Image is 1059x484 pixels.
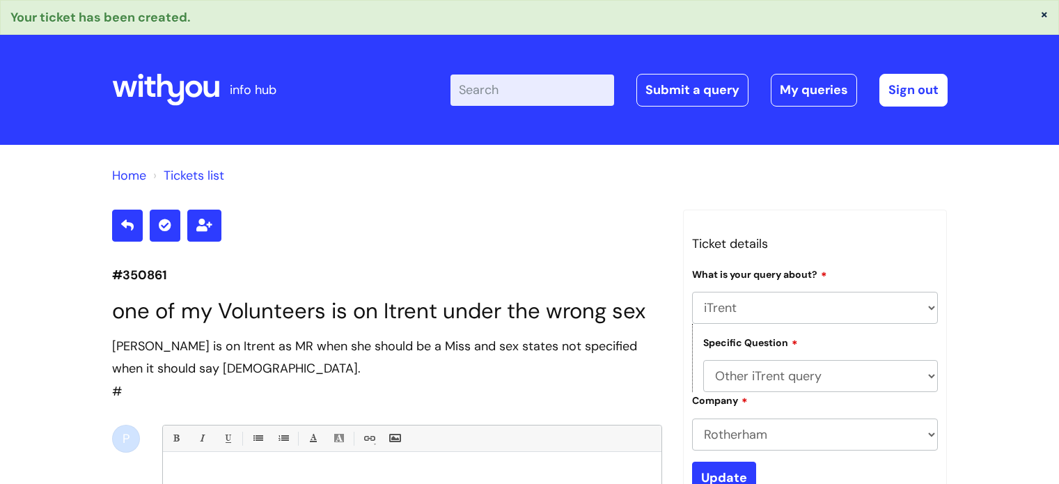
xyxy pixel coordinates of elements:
a: Underline(Ctrl-U) [219,430,236,447]
h1: one of my Volunteers is on Itrent under the wrong sex [112,298,662,324]
a: 1. Ordered List (Ctrl-Shift-8) [274,430,292,447]
h3: Ticket details [692,233,939,255]
a: Submit a query [636,74,748,106]
div: # [112,335,662,403]
label: Specific Question [703,335,798,349]
button: × [1040,8,1049,20]
a: Bold (Ctrl-B) [167,430,185,447]
label: Company [692,393,748,407]
div: | - [450,74,948,106]
a: Sign out [879,74,948,106]
a: Italic (Ctrl-I) [193,430,210,447]
a: Link [360,430,377,447]
a: Font Color [304,430,322,447]
p: info hub [230,79,276,101]
li: Solution home [112,164,146,187]
a: My queries [771,74,857,106]
li: Tickets list [150,164,224,187]
p: #350861 [112,264,662,286]
a: Insert Image... [386,430,403,447]
input: Search [450,75,614,105]
a: Home [112,167,146,184]
label: What is your query about? [692,267,827,281]
div: [PERSON_NAME] is on Itrent as MR when she should be a Miss and sex states not specified when it s... [112,335,662,380]
a: Tickets list [164,167,224,184]
div: P [112,425,140,453]
a: Back Color [330,430,347,447]
a: • Unordered List (Ctrl-Shift-7) [249,430,266,447]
